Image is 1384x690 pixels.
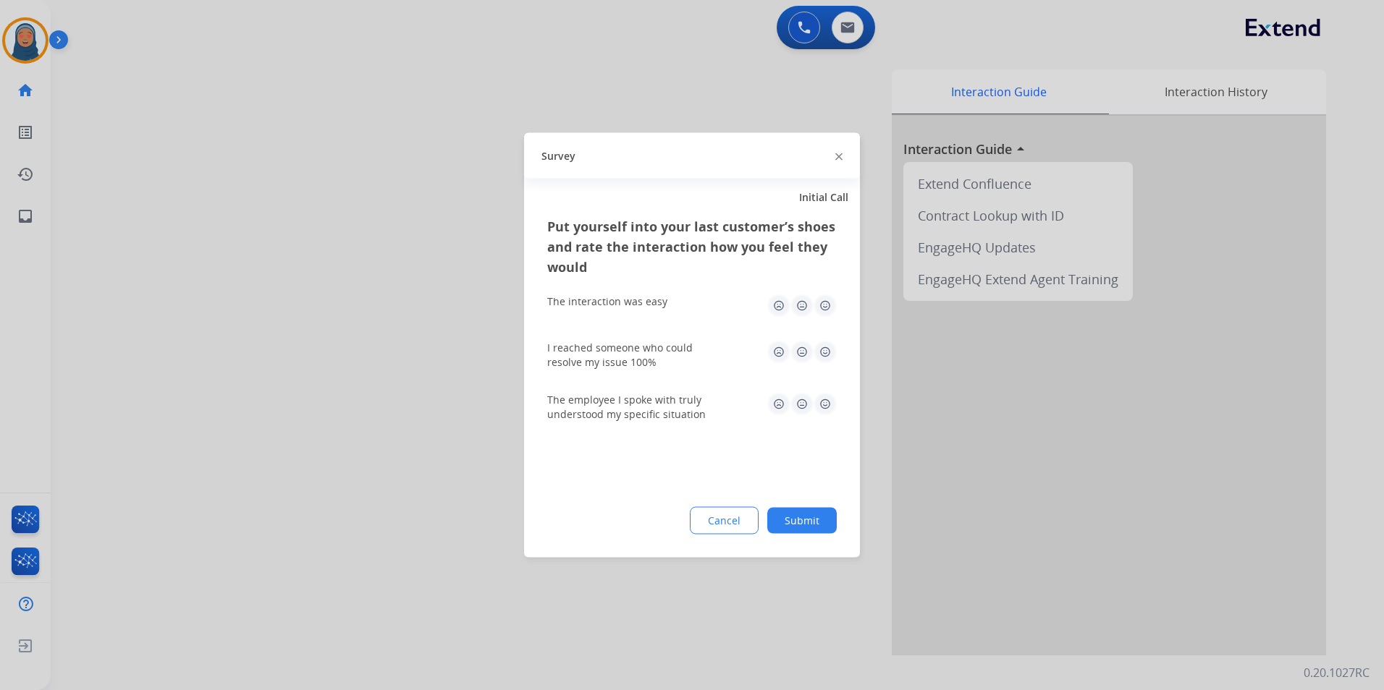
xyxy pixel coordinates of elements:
div: The employee I spoke with truly understood my specific situation [547,393,721,422]
button: Cancel [690,507,759,534]
p: 0.20.1027RC [1304,664,1370,681]
span: Survey [541,148,575,163]
h3: Put yourself into your last customer’s shoes and rate the interaction how you feel they would [547,216,837,277]
button: Submit [767,508,837,534]
img: close-button [835,153,843,160]
div: The interaction was easy [547,294,667,309]
div: I reached someone who could resolve my issue 100% [547,341,721,370]
span: Initial Call [799,190,848,205]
